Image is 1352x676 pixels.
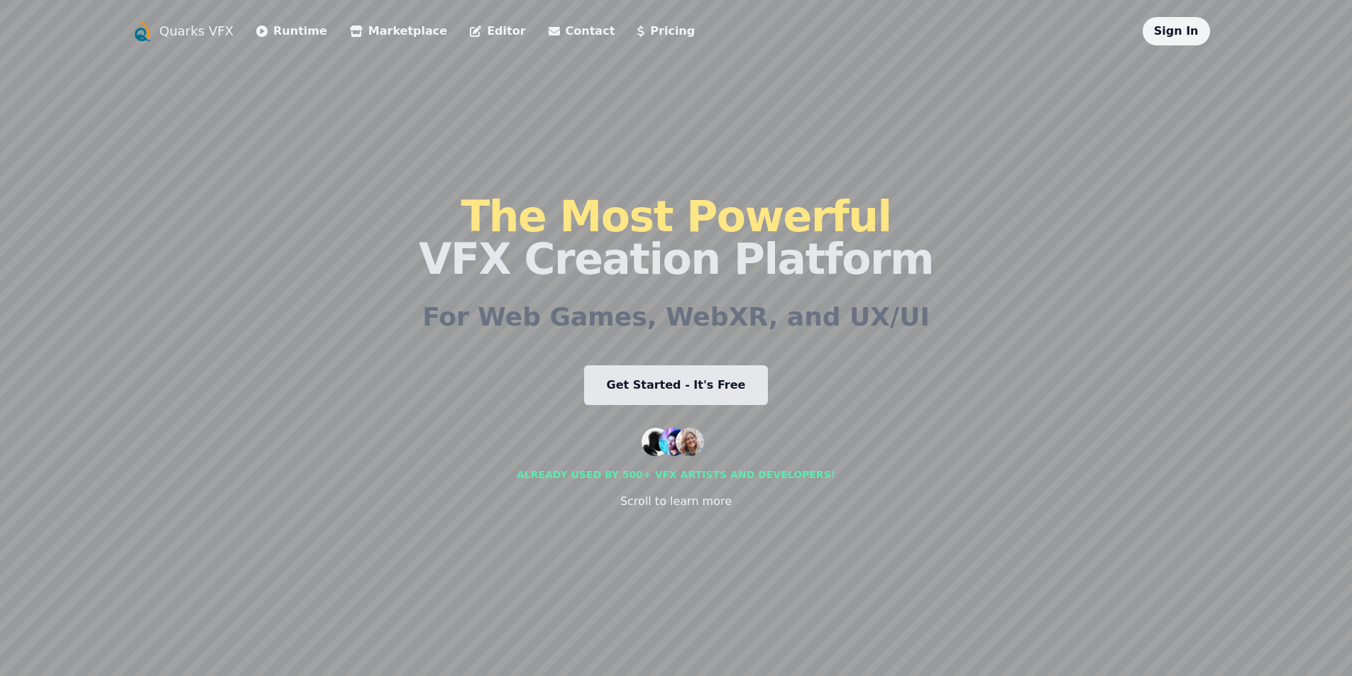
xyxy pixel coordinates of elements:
img: customer 3 [676,428,704,456]
img: customer 1 [642,428,670,456]
div: Already used by 500+ vfx artists and developers! [517,467,835,482]
a: Get Started - It's Free [584,365,769,405]
a: Marketplace [350,23,447,40]
a: Sign In [1154,24,1199,38]
a: Editor [470,23,525,40]
a: Contact [549,23,615,40]
h2: For Web Games, WebXR, and UX/UI [422,303,930,331]
span: The Most Powerful [461,192,891,241]
a: Runtime [256,23,327,40]
a: Pricing [637,23,695,40]
div: Scroll to learn more [620,493,732,510]
h1: VFX Creation Platform [419,195,933,280]
a: Quarks VFX [160,21,234,41]
img: customer 2 [659,428,687,456]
